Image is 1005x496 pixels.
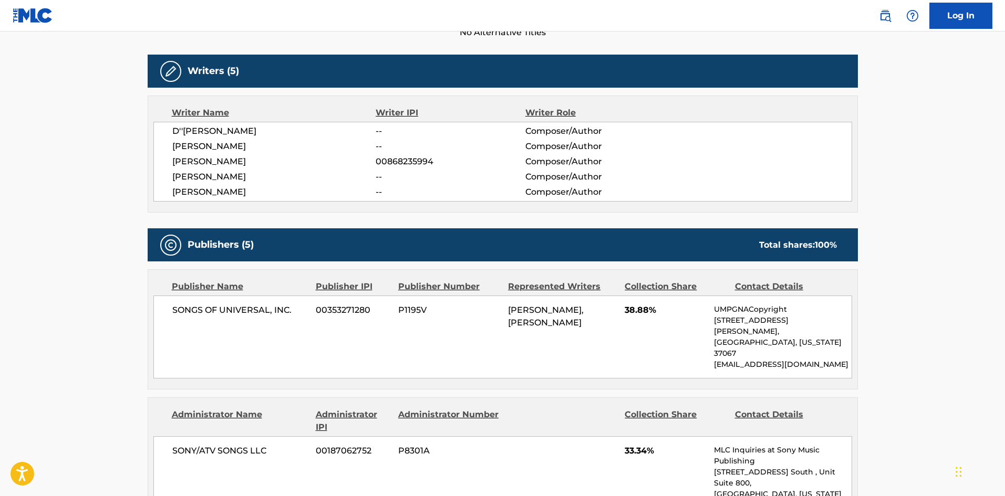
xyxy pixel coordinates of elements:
span: -- [376,125,525,138]
p: [STREET_ADDRESS] South , Unit Suite 800, [714,467,851,489]
span: P8301A [398,445,500,457]
span: SONY/ATV SONGS LLC [172,445,308,457]
span: 00187062752 [316,445,390,457]
div: Total shares: [759,239,837,251]
span: [PERSON_NAME] [172,186,376,198]
div: Administrator IPI [316,408,390,434]
img: Writers [164,65,177,78]
p: UMPGNACopyright [714,304,851,315]
a: Log In [929,3,992,29]
img: Publishers [164,239,177,251]
div: Administrator Name [172,408,308,434]
h5: Publishers (5) [188,239,254,251]
div: Publisher Number [398,280,500,293]
span: D''[PERSON_NAME] [172,125,376,138]
span: -- [376,186,525,198]
img: search [879,9,892,22]
div: Collection Share [625,280,727,293]
span: [PERSON_NAME] [172,171,376,183]
img: help [906,9,919,22]
span: Composer/Author [525,186,661,198]
div: Help [902,5,923,26]
div: Publisher Name [172,280,308,293]
span: [PERSON_NAME] [172,155,376,168]
span: 100 % [815,240,837,250]
span: Composer/Author [525,140,661,153]
div: Represented Writers [508,280,617,293]
span: SONGS OF UNIVERSAL, INC. [172,304,308,316]
div: Writer IPI [376,107,525,119]
span: P1195V [398,304,500,316]
div: Administrator Number [398,408,500,434]
span: No Alternative Titles [148,26,858,39]
h5: Writers (5) [188,65,239,77]
div: Contact Details [735,280,837,293]
span: [PERSON_NAME] [172,140,376,153]
p: [EMAIL_ADDRESS][DOMAIN_NAME] [714,359,851,370]
div: Contact Details [735,408,837,434]
p: MLC Inquiries at Sony Music Publishing [714,445,851,467]
div: Drag [956,456,962,488]
span: -- [376,171,525,183]
div: Collection Share [625,408,727,434]
span: Composer/Author [525,125,661,138]
img: MLC Logo [13,8,53,23]
span: [PERSON_NAME], [PERSON_NAME] [508,305,584,328]
span: Composer/Author [525,171,661,183]
span: -- [376,140,525,153]
div: Writer Role [525,107,661,119]
span: 00353271280 [316,304,390,316]
span: 33.34% [625,445,706,457]
p: [STREET_ADDRESS][PERSON_NAME], [714,315,851,337]
span: 00868235994 [376,155,525,168]
span: 38.88% [625,304,706,316]
div: Writer Name [172,107,376,119]
a: Public Search [875,5,896,26]
div: Publisher IPI [316,280,390,293]
span: Composer/Author [525,155,661,168]
iframe: Chat Widget [952,446,1005,496]
p: [GEOGRAPHIC_DATA], [US_STATE] 37067 [714,337,851,359]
